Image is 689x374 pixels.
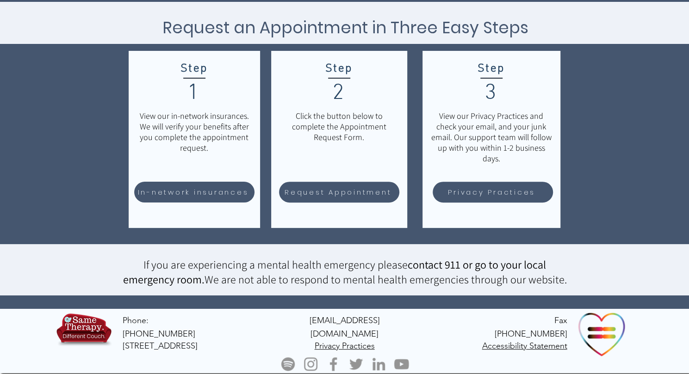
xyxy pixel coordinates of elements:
[478,62,505,76] span: Step
[577,309,627,359] img: Ally Organization
[484,80,497,107] span: 3
[448,187,535,197] span: Privacy Practices
[280,110,398,142] p: Click the button below to complete the Appointment Request Form.
[325,62,353,76] span: Step
[279,182,399,202] a: Request Appointment
[482,340,567,351] a: Accessibility Statement
[118,257,572,287] p: If you are experiencing a mental health emergency please We are not able to respond to mental hea...
[138,187,249,197] span: In-network insurances
[347,355,365,373] img: Twitter
[430,110,553,164] p: View our Privacy Practices and check your email, and your junk email. Our support team will follo...
[187,80,200,107] span: 1
[123,341,198,351] span: [STREET_ADDRESS]
[310,315,380,339] a: [EMAIL_ADDRESS][DOMAIN_NAME]
[123,315,195,339] a: Phone: [PHONE_NUMBER]
[279,355,297,373] img: Spotify
[134,182,254,202] a: In-network insurances
[332,80,345,107] span: 2
[392,355,410,373] img: YouTube
[285,187,391,197] span: Request Appointment
[136,110,253,153] p: View our in-network insurances. We will verify your benefits after you complete the appointment r...
[315,340,375,351] a: Privacy Practices
[123,257,546,287] span: contact 911 or go to your local emergency room.
[180,62,208,76] span: Step
[324,355,342,373] img: Facebook
[118,15,573,40] h3: Request an Appointment in Three Easy Steps
[55,312,113,352] img: TBH.US
[310,315,380,339] span: [EMAIL_ADDRESS][DOMAIN_NAME]
[302,355,320,373] img: Instagram
[370,355,388,373] img: LinkedIn
[433,182,553,202] a: Privacy Practices
[279,355,410,373] ul: Social Bar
